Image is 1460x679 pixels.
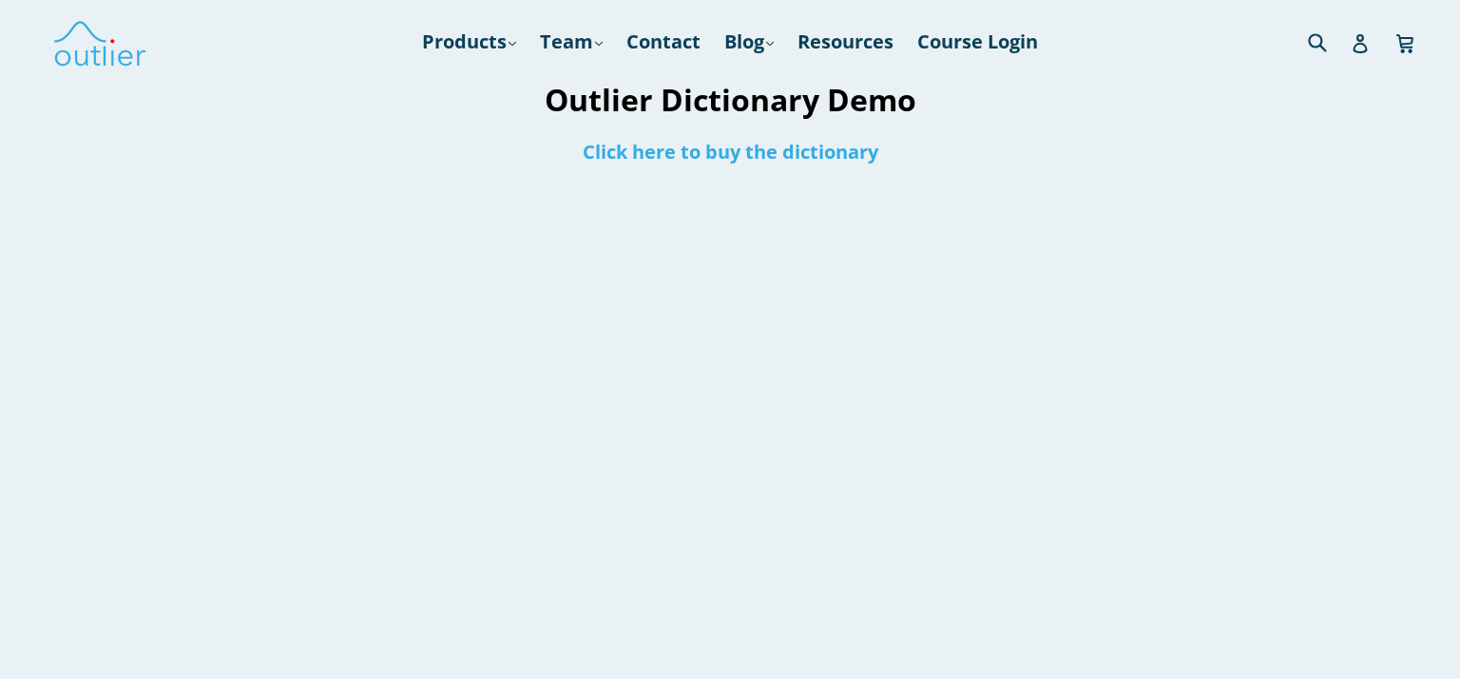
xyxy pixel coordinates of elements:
[1303,22,1355,61] input: Search
[715,25,783,59] a: Blog
[52,14,147,69] img: Outlier Linguistics
[617,25,710,59] a: Contact
[908,25,1047,59] a: Course Login
[413,25,526,59] a: Products
[375,79,1085,120] h1: Outlier Dictionary Demo
[788,25,903,59] a: Resources
[530,25,612,59] a: Team
[583,139,878,165] a: Click here to buy the dictionary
